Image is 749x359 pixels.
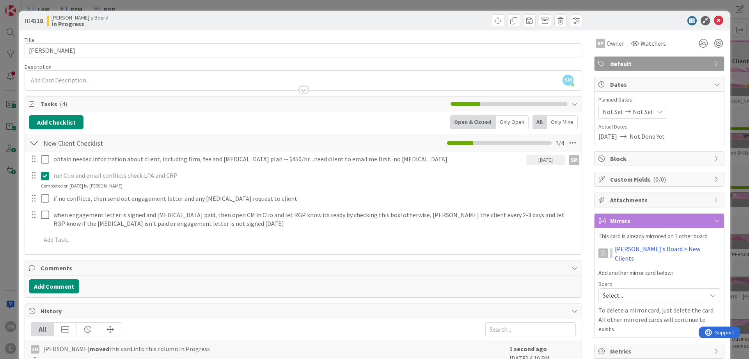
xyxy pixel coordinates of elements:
span: [PERSON_NAME] this card into this column In Progress [43,344,210,354]
div: SM [31,345,39,354]
span: Custom Fields [610,175,710,184]
span: [PERSON_NAME]'s Board [51,14,108,21]
span: default [610,59,710,68]
span: Tasks [41,99,447,109]
div: SM [569,155,579,165]
span: Watchers [641,39,666,48]
div: All [532,115,547,129]
button: Add Comment [29,279,79,293]
span: Mirrors [610,216,710,225]
span: 1 / 4 [556,138,564,148]
span: Owner [607,39,624,48]
span: SM [563,75,573,86]
span: Support [16,1,35,11]
span: Dates [610,80,710,89]
span: Board [598,281,612,287]
p: run Clio and email conflicts check LPA and CRP [53,171,576,180]
span: Select... [603,290,703,301]
span: [DATE] [598,132,617,141]
button: Add Checklist [29,115,83,129]
span: ID [25,16,43,25]
div: [DATE] [526,155,565,165]
p: To delete a mirror card, just delete the card. All other mirrored cards will continue to exists. [598,305,720,334]
div: Completed on [DATE] by [PERSON_NAME] [41,182,122,189]
b: In Progress [51,21,108,27]
div: Open & Closed [450,115,496,129]
input: Search... [485,322,576,336]
b: moved [90,345,109,353]
span: Metrics [610,346,710,356]
b: 1 second ago [509,345,547,353]
input: Add Checklist... [41,136,216,150]
span: Not Done Yet [630,132,665,141]
span: Block [610,154,710,163]
span: History [41,306,568,316]
span: ( 4 ) [60,100,67,108]
label: Title [25,36,35,43]
input: type card name here... [25,43,582,57]
p: if no conflicts, then send out engagement letter and any [MEDICAL_DATA] request to client [53,194,576,203]
div: Only Mine [547,115,578,129]
span: Not Set [633,107,653,116]
div: Only Open [496,115,529,129]
span: Attachments [610,195,710,205]
p: This card is already mirrored on 1 other board. [598,232,720,241]
b: 4118 [30,17,43,25]
p: obtain needed information about client, including firm, fee and [MEDICAL_DATA] plan -- $450/hr...... [53,155,523,164]
span: ( 0/0 ) [653,175,666,183]
div: RP [596,39,605,48]
div: All [31,323,54,336]
span: Not Set [603,107,623,116]
p: Add another mirror card below: [598,269,720,278]
span: Description [25,63,51,70]
span: Planned Dates [598,96,720,104]
p: when engagement letter is signed and [MEDICAL_DATA] paid, then open CM in Clio and let RGP know i... [53,211,576,228]
a: [PERSON_NAME]'s Board > New Clients [615,244,720,263]
span: Comments [41,263,568,273]
span: Actual Dates [598,123,720,131]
